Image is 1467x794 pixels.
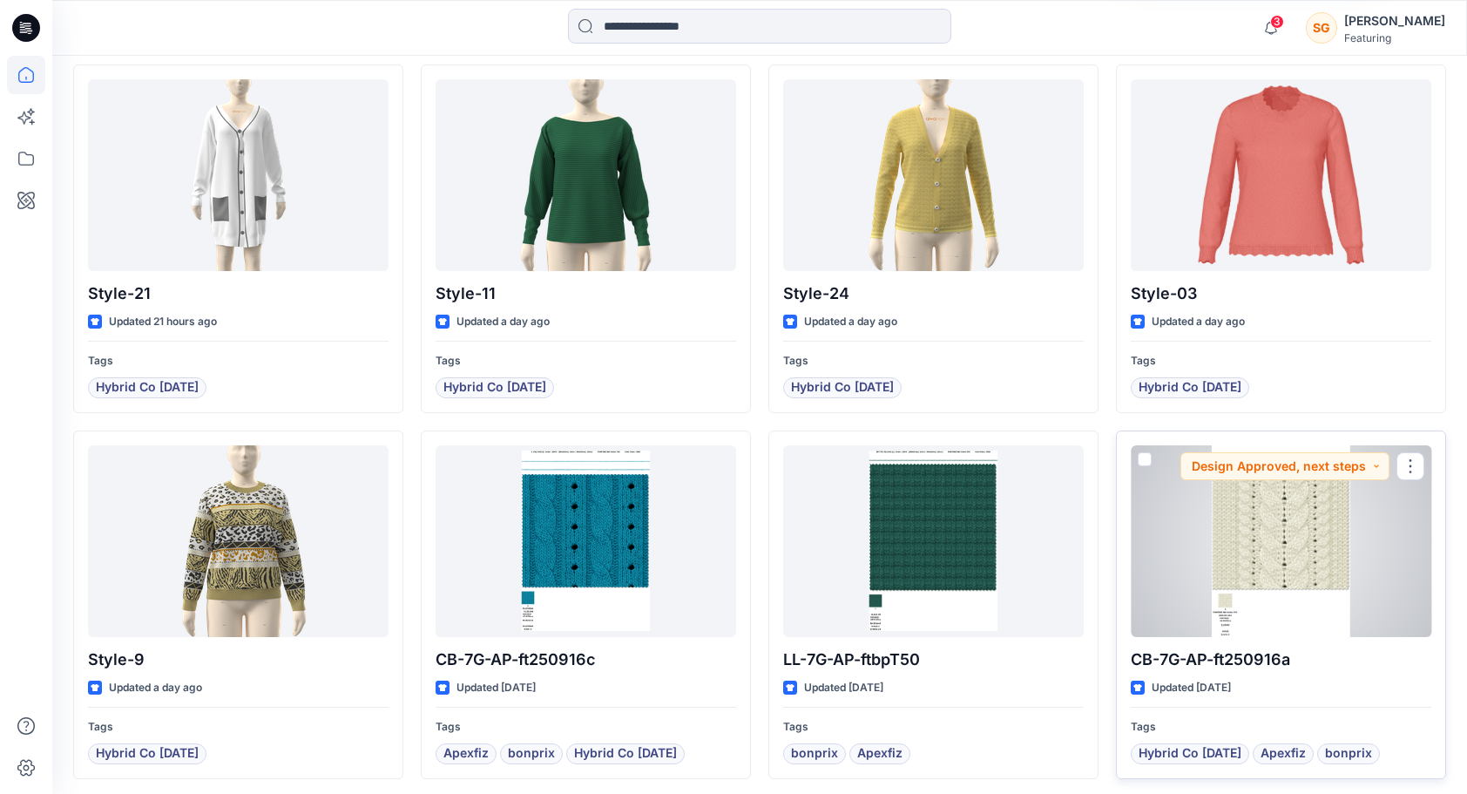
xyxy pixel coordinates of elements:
[804,679,883,697] p: Updated [DATE]
[804,313,897,331] p: Updated a day ago
[436,282,736,306] p: Style-11
[508,743,555,764] span: bonprix
[88,648,389,672] p: Style-9
[456,679,536,697] p: Updated [DATE]
[96,377,199,398] span: Hybrid Co [DATE]
[1139,743,1241,764] span: Hybrid Co [DATE]
[1325,743,1372,764] span: bonprix
[436,718,736,736] p: Tags
[1270,15,1284,29] span: 3
[783,445,1084,637] a: LL-7G-AP-ftbpT50
[1344,31,1445,44] div: Featuring
[783,648,1084,672] p: LL-7G-AP-ftbpT50
[857,743,903,764] span: Apexfiz
[1131,718,1431,736] p: Tags
[783,352,1084,370] p: Tags
[456,313,550,331] p: Updated a day ago
[783,718,1084,736] p: Tags
[436,352,736,370] p: Tags
[88,445,389,637] a: Style-9
[791,743,838,764] span: bonprix
[1261,743,1306,764] span: Apexfiz
[1152,313,1245,331] p: Updated a day ago
[1131,282,1431,306] p: Style-03
[96,743,199,764] span: Hybrid Co [DATE]
[1131,648,1431,672] p: CB-7G-AP-ft250916a
[1306,12,1337,44] div: SG
[88,79,389,271] a: Style-21
[436,79,736,271] a: Style-11
[443,377,546,398] span: Hybrid Co [DATE]
[88,282,389,306] p: Style-21
[783,79,1084,271] a: Style-24
[1131,352,1431,370] p: Tags
[791,377,894,398] span: Hybrid Co [DATE]
[1131,445,1431,637] a: CB-7G-AP-ft250916a
[1152,679,1231,697] p: Updated [DATE]
[88,352,389,370] p: Tags
[436,445,736,637] a: CB-7G-AP-ft250916c
[436,648,736,672] p: CB-7G-AP-ft250916c
[574,743,677,764] span: Hybrid Co [DATE]
[109,679,202,697] p: Updated a day ago
[109,313,217,331] p: Updated 21 hours ago
[443,743,489,764] span: Apexfiz
[88,718,389,736] p: Tags
[783,282,1084,306] p: Style-24
[1344,10,1445,31] div: [PERSON_NAME]
[1131,79,1431,271] a: Style-03
[1139,377,1241,398] span: Hybrid Co [DATE]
